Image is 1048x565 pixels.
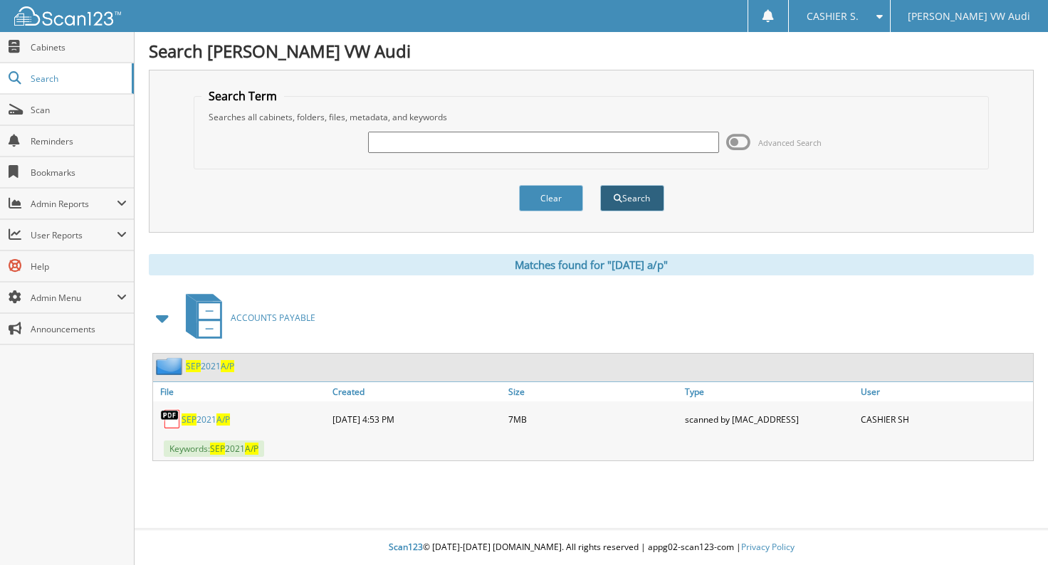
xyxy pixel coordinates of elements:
[231,312,315,324] span: ACCOUNTS PAYABLE
[505,382,681,401] a: Size
[149,254,1034,275] div: Matches found for "[DATE] a/p"
[164,440,264,457] span: Keywords: 2021
[741,541,795,553] a: Privacy Policy
[221,360,234,372] span: A/P
[31,260,127,273] span: Help
[182,413,230,426] a: SEP2021A/P
[329,382,505,401] a: Created
[31,73,125,85] span: Search
[31,292,117,304] span: Admin Menu
[505,405,681,433] div: 7MB
[201,88,284,104] legend: Search Term
[177,290,315,346] a: ACCOUNTS PAYABLE
[31,135,127,147] span: Reminders
[31,323,127,335] span: Announcements
[210,443,225,455] span: SEP
[857,405,1033,433] div: CASHIER SH
[186,360,234,372] a: SEP2021A/P
[216,413,230,426] span: A/P
[857,382,1033,401] a: User
[389,541,423,553] span: Scan123
[31,41,127,53] span: Cabinets
[329,405,505,433] div: [DATE] 4:53 PM
[245,443,258,455] span: A/P
[519,185,583,211] button: Clear
[807,12,859,21] span: CASHIER S.
[600,185,664,211] button: Search
[156,357,186,375] img: folder2.png
[186,360,201,372] span: SEP
[153,382,329,401] a: File
[135,530,1048,565] div: © [DATE]-[DATE] [DOMAIN_NAME]. All rights reserved | appg02-scan123-com |
[149,39,1034,63] h1: Search [PERSON_NAME] VW Audi
[908,12,1030,21] span: [PERSON_NAME] VW Audi
[31,104,127,116] span: Scan
[14,6,121,26] img: scan123-logo-white.svg
[681,382,857,401] a: Type
[758,137,822,148] span: Advanced Search
[977,497,1048,565] iframe: Chat Widget
[681,405,857,433] div: scanned by [MAC_ADDRESS]
[160,408,182,430] img: PDF.png
[31,167,127,179] span: Bookmarks
[31,229,117,241] span: User Reports
[31,198,117,210] span: Admin Reports
[182,413,197,426] span: SEP
[201,111,981,123] div: Searches all cabinets, folders, files, metadata, and keywords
